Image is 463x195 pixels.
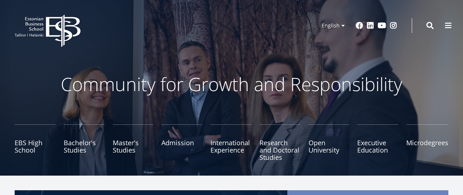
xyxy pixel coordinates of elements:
[259,124,300,161] a: Research and Doctoral Studies
[15,124,56,161] a: EBS High School
[367,22,374,29] a: Linkedin
[161,124,202,161] a: Admission
[210,124,251,161] a: International Experience
[390,22,397,29] a: Instagram
[309,124,350,161] a: Open University
[378,22,386,29] a: Youtube
[38,73,426,95] p: Community for Growth and Responsibility
[357,124,398,161] a: Executive Education
[64,124,105,161] a: Bachelor's Studies
[406,124,448,161] a: Microdegrees
[113,124,154,161] a: Master's Studies
[356,22,363,29] a: Facebook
